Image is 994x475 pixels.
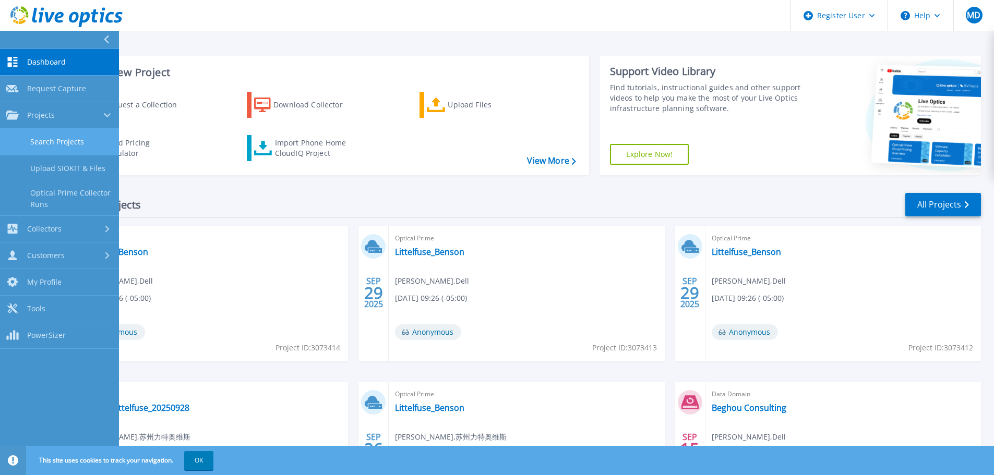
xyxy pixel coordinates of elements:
button: OK [184,451,213,470]
span: Project ID: 3073412 [908,342,973,354]
span: Anonymous [395,324,461,340]
span: Optical Prime [395,388,658,400]
span: Project ID: 3073413 [592,342,657,354]
span: Projects [27,111,55,120]
div: Cloud Pricing Calculator [102,138,186,159]
span: [PERSON_NAME] , Dell [712,431,786,443]
a: Littelfuse_Benson [395,403,464,413]
span: Dashboard [27,57,66,67]
div: SEP 2025 [364,430,384,468]
span: [PERSON_NAME] , 苏州力特奥维斯 [395,431,507,443]
span: 29 [364,288,383,297]
div: Download Collector [273,94,357,115]
a: Beghou Consulting [712,403,786,413]
span: [DATE] 09:26 (-05:00) [712,293,784,304]
div: SEP 2025 [364,274,384,312]
span: Customers [27,251,65,260]
span: [PERSON_NAME] , 苏州力特奥维斯 [79,431,190,443]
div: Request a Collection [104,94,187,115]
div: Import Phone Home CloudIQ Project [275,138,356,159]
span: [DATE] 09:26 (-05:00) [395,293,467,304]
span: Project ID: 3073414 [276,342,340,354]
a: Request a Collection [74,92,190,118]
a: Littelfuse_Benson [712,247,781,257]
span: This site uses cookies to track your navigation. [29,451,213,470]
span: [PERSON_NAME] , Dell [395,275,469,287]
span: 26 [364,444,383,453]
span: Optical Prime [79,233,342,244]
span: 15 [680,444,699,453]
a: Download Collector [247,92,363,118]
a: Explore Now! [610,144,689,165]
span: Anonymous [712,324,778,340]
h3: Start a New Project [74,67,576,78]
div: SEP 2025 [680,274,700,312]
a: Cloud Pricing Calculator [74,135,190,161]
a: Upload Files [420,92,536,118]
span: MD [967,11,980,19]
span: Collectors [27,224,62,234]
span: Data Domain [712,388,975,400]
span: 29 [680,288,699,297]
a: All Projects [905,193,981,216]
span: Optical Prime [395,233,658,244]
span: Request Capture [27,84,86,93]
a: Littelfuse_Benson [395,247,464,257]
span: My Profile [27,277,62,287]
span: Tools [27,304,45,313]
div: Support Video Library [610,65,805,78]
span: [PERSON_NAME] , Dell [712,275,786,287]
a: View More [527,156,576,166]
div: SEP 2025 [680,430,700,468]
a: Benson_Littelfuse_20250928 [79,403,189,413]
span: Optical Prime [79,388,342,400]
span: PowerSizer [27,331,66,340]
div: Upload Files [448,94,531,115]
div: Find tutorials, instructional guides and other support videos to help you make the most of your L... [610,82,805,114]
span: Optical Prime [712,233,975,244]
